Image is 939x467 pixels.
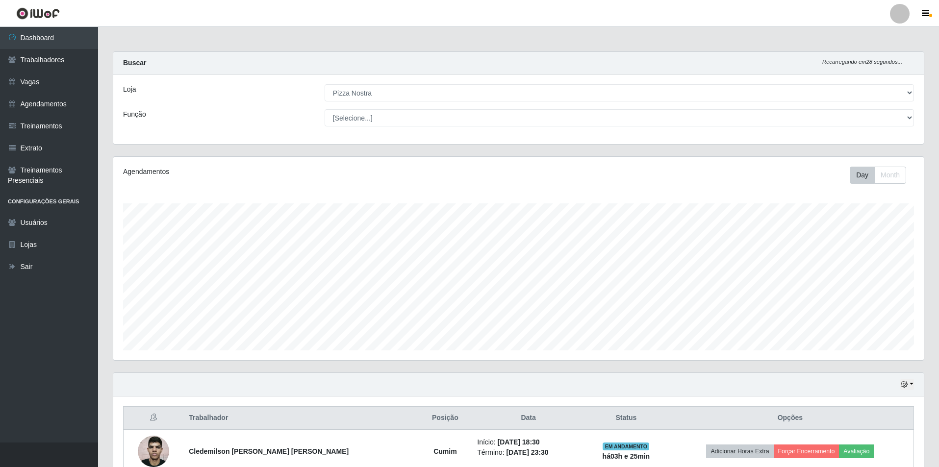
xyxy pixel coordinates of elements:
[477,447,580,458] li: Término:
[433,447,457,455] strong: Cumim
[123,84,136,95] label: Loja
[189,447,349,455] strong: Cledemilson [PERSON_NAME] [PERSON_NAME]
[839,444,874,458] button: Avaliação
[471,407,585,430] th: Data
[498,438,540,446] time: [DATE] 18:30
[123,167,444,177] div: Agendamentos
[603,442,649,450] span: EM ANDAMENTO
[585,407,667,430] th: Status
[603,452,650,460] strong: há 03 h e 25 min
[706,444,773,458] button: Adicionar Horas Extra
[822,59,902,65] i: Recarregando em 28 segundos...
[774,444,839,458] button: Forçar Encerramento
[183,407,419,430] th: Trabalhador
[850,167,906,184] div: First group
[850,167,914,184] div: Toolbar with button groups
[506,448,548,456] time: [DATE] 23:30
[477,437,580,447] li: Início:
[850,167,875,184] button: Day
[667,407,914,430] th: Opções
[874,167,906,184] button: Month
[123,59,146,67] strong: Buscar
[16,7,60,20] img: CoreUI Logo
[123,109,146,120] label: Função
[419,407,471,430] th: Posição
